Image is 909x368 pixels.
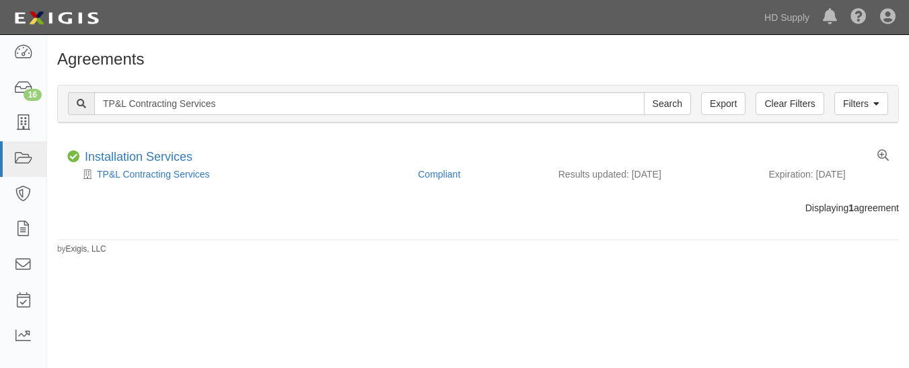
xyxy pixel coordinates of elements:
[758,4,816,31] a: HD Supply
[558,168,749,181] div: Results updated: [DATE]
[57,50,899,68] h1: Agreements
[848,203,854,213] b: 1
[756,92,824,115] a: Clear Filters
[97,169,210,180] a: TP&L Contracting Services
[701,92,746,115] a: Export
[57,244,106,255] small: by
[418,169,460,180] a: Compliant
[877,150,889,162] a: View results summary
[66,244,106,254] a: Exigis, LLC
[644,92,691,115] input: Search
[834,92,888,115] a: Filters
[67,151,79,163] i: Compliant
[94,92,645,115] input: Search
[24,89,42,101] div: 16
[85,150,192,163] a: Installation Services
[850,9,867,26] i: Help Center - Complianz
[10,6,103,30] img: logo-5460c22ac91f19d4615b14bd174203de0afe785f0fc80cf4dbbc73dc1793850b.png
[67,168,408,181] div: TP&L Contracting Services
[769,168,889,181] div: Expiration: [DATE]
[85,150,192,165] div: Installation Services
[47,201,909,215] div: Displaying agreement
